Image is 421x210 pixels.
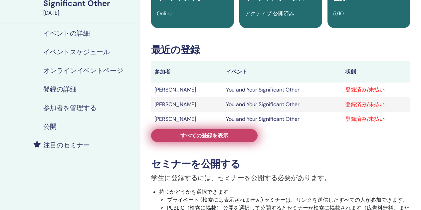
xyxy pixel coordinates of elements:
[223,97,342,112] td: You and Your Significant Other
[151,158,410,170] h3: セミナーを公開する
[43,141,90,149] h4: 注目のセミナー
[333,10,344,17] span: 5/10
[151,83,223,97] td: [PERSON_NAME]
[180,132,228,139] span: すべての登録を表示
[151,129,258,142] a: すべての登録を表示
[151,112,223,126] td: [PERSON_NAME]
[151,97,223,112] td: [PERSON_NAME]
[43,29,90,37] h4: イベントの詳細
[43,67,123,75] h4: オンラインイベントページ
[245,10,294,17] span: アクティブ 公開済み
[43,9,136,17] div: [DATE]
[167,196,410,204] li: プライベート (検索には表示されません) セミナーは、リンクを送信したすべての人が参加できます。
[157,10,172,17] span: Online
[151,173,410,183] p: 学生に登録するには、セミナーを公開する必要があります。
[345,86,407,94] div: 登録済み/未払い
[223,83,342,97] td: You and Your Significant Other
[43,85,77,93] h4: 登録の詳細
[151,61,223,83] th: 参加者
[43,122,57,130] h4: 公開
[223,112,342,126] td: You and Your Significant Other
[223,61,342,83] th: イベント
[43,104,97,112] h4: 参加者を管理する
[43,48,110,56] h4: イベントスケジュール
[342,61,410,83] th: 状態
[345,101,407,108] div: 登録済み/未払い
[151,44,410,56] h3: 最近の登録
[345,115,407,123] div: 登録済み/未払い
